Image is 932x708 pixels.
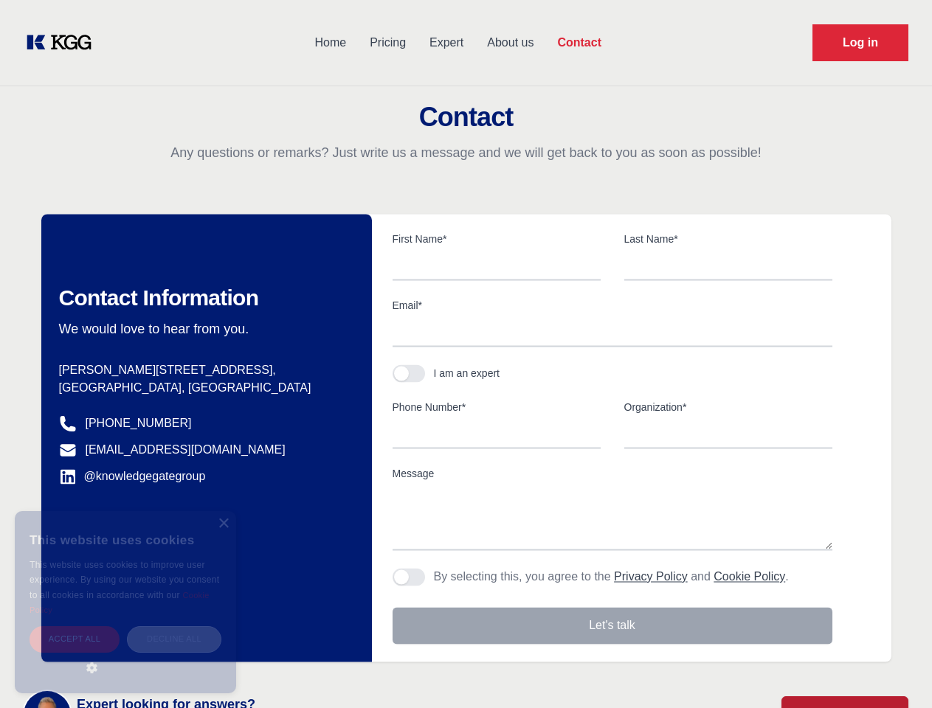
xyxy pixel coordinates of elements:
[303,24,358,62] a: Home
[86,414,192,432] a: [PHONE_NUMBER]
[24,31,103,55] a: KOL Knowledge Platform: Talk to Key External Experts (KEE)
[59,285,348,311] h2: Contact Information
[59,379,348,397] p: [GEOGRAPHIC_DATA], [GEOGRAPHIC_DATA]
[614,570,688,583] a: Privacy Policy
[18,103,914,132] h2: Contact
[434,568,789,586] p: By selecting this, you agree to the and .
[59,361,348,379] p: [PERSON_NAME][STREET_ADDRESS],
[434,366,500,381] div: I am an expert
[624,232,832,246] label: Last Name*
[393,466,832,481] label: Message
[475,24,545,62] a: About us
[393,607,832,644] button: Let's talk
[59,320,348,338] p: We would love to hear from you.
[18,144,914,162] p: Any questions or remarks? Just write us a message and we will get back to you as soon as possible!
[393,232,601,246] label: First Name*
[30,591,210,614] a: Cookie Policy
[86,441,286,459] a: [EMAIL_ADDRESS][DOMAIN_NAME]
[714,570,785,583] a: Cookie Policy
[30,560,219,600] span: This website uses cookies to improve user experience. By using our website you consent to all coo...
[218,518,229,530] div: Close
[393,298,832,313] label: Email*
[393,400,601,414] label: Phone Number*
[545,24,613,62] a: Contact
[30,522,221,558] div: This website uses cookies
[418,24,475,62] a: Expert
[59,468,206,485] a: @knowledgegategroup
[127,626,221,652] div: Decline all
[358,24,418,62] a: Pricing
[812,24,908,61] a: Request Demo
[858,637,932,708] iframe: Chat Widget
[30,626,120,652] div: Accept all
[624,400,832,414] label: Organization*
